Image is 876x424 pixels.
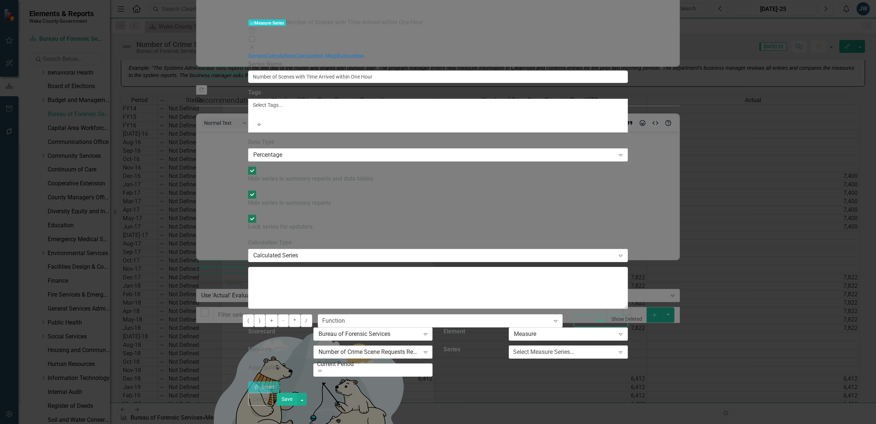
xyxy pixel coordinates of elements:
div: Select Measure Series... [513,348,574,356]
button: Save [277,393,297,406]
button: Test [574,314,628,327]
label: Series [443,345,460,354]
div: Select Tags... [253,101,623,109]
a: Calculation Map [294,52,337,59]
div: Calculated Series [253,251,615,260]
button: Insert [248,381,280,393]
label: Data Type [248,138,627,146]
label: Aggregation [248,363,281,372]
div: Lock series for updaters [248,223,313,231]
div: Function [322,317,345,325]
button: / [301,314,312,327]
a: Calculation [265,52,294,59]
button: Cancel [248,393,273,406]
label: Calculation Type [248,239,627,247]
label: Tags [248,88,627,97]
div: Number of Crime Scene Requests Received [319,348,420,356]
div: Measure [514,330,615,338]
span: Measure Series [248,19,286,26]
a: Evaluation [337,52,364,59]
button: ( [243,314,254,327]
label: Element [443,327,465,336]
label: Series Name [248,60,627,69]
button: + [265,314,278,327]
div: Hide series in summary reports [248,199,331,207]
div: Bureau of Forensic Services [319,330,420,338]
button: - [278,314,289,327]
a: Series [248,52,265,59]
input: Series Name [248,70,627,83]
span: Number of Scenes with Time Arrived within One Hour [286,19,423,26]
div: Current Period [317,360,433,369]
button: ) [254,314,265,327]
label: Scorecard [248,327,275,336]
div: Hide series in summary reports and data tables [248,175,373,183]
div: Percentage [253,151,615,159]
label: Measure [248,345,272,354]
